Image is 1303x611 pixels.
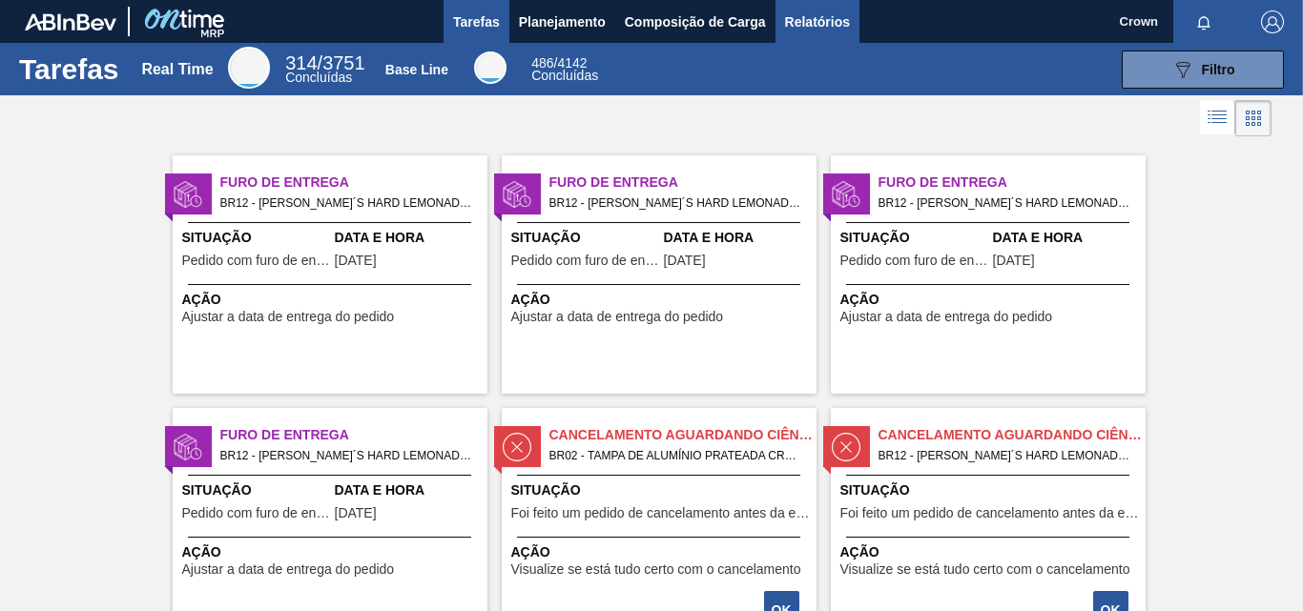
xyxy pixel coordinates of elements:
[993,254,1035,268] span: 13/08/2025,
[549,173,817,193] span: Furo de Entrega
[335,228,483,248] span: Data e Hora
[840,228,988,248] span: Situação
[182,310,395,324] span: Ajustar a data de entrega do pedido
[220,445,472,466] span: BR12 - LATA MIKE´S HARD LEMONADE 350ML SLEEK Pedido - 829324
[182,562,395,577] span: Ajustar a data de entrega do pedido
[549,425,817,445] span: Cancelamento aguardando ciência
[182,228,330,248] span: Situação
[1235,100,1272,136] div: Visão em Cards
[19,58,119,80] h1: Tarefas
[285,55,364,84] div: Real Time
[664,254,706,268] span: 13/08/2025,
[228,47,270,89] div: Real Time
[335,254,377,268] span: 13/08/2025,
[285,52,317,73] span: 314
[531,55,587,71] span: / 4142
[840,542,1141,562] span: Ação
[511,290,812,310] span: Ação
[141,61,213,78] div: Real Time
[220,193,472,214] span: BR12 - LATA MIKE´S HARD LEMONADE 350ML SLEEK Pedido - 768849
[832,433,860,461] img: status
[549,193,801,214] span: BR12 - LATA MIKE´S HARD LEMONADE 350ML SLEEK Pedido - 768850
[474,51,507,84] div: Base Line
[285,70,352,85] span: Concluídas
[879,425,1146,445] span: Cancelamento aguardando ciência
[1200,100,1235,136] div: Visão em Lista
[840,254,988,268] span: Pedido com furo de entrega
[832,180,860,209] img: status
[220,425,487,445] span: Furo de Entrega
[335,506,377,520] span: 13/08/2025,
[785,10,850,33] span: Relatórios
[879,445,1130,466] span: BR12 - LATA MIKE´S HARD LEMONADE 350ML SLEEK Pedido - 768847
[182,506,330,520] span: Pedido com furo de entrega
[840,562,1130,577] span: Visualize se está tudo certo com o cancelamento
[182,542,483,562] span: Ação
[1122,51,1284,89] button: Filtro
[840,310,1053,324] span: Ajustar a data de entrega do pedido
[1202,62,1235,77] span: Filtro
[519,10,606,33] span: Planejamento
[840,480,1141,500] span: Situação
[511,562,801,577] span: Visualize se está tudo certo com o cancelamento
[182,290,483,310] span: Ação
[531,57,598,82] div: Base Line
[335,480,483,500] span: Data e Hora
[549,445,801,466] span: BR02 - TAMPA DE ALUMÍNIO PRATEADA CROWN ISE Pedido - 807227
[182,480,330,500] span: Situação
[664,228,812,248] span: Data e Hora
[511,542,812,562] span: Ação
[993,228,1141,248] span: Data e Hora
[511,228,659,248] span: Situação
[879,173,1146,193] span: Furo de Entrega
[879,193,1130,214] span: BR12 - LATA MIKE´S HARD LEMONADE 350ML SLEEK Pedido - 829323
[174,180,202,209] img: status
[511,480,812,500] span: Situação
[511,506,812,520] span: Foi feito um pedido de cancelamento antes da etapa de aguardando faturamento
[503,433,531,461] img: status
[182,254,330,268] span: Pedido com furo de entrega
[840,506,1141,520] span: Foi feito um pedido de cancelamento antes da etapa de aguardando faturamento
[1261,10,1284,33] img: Logout
[385,62,448,77] div: Base Line
[511,254,659,268] span: Pedido com furo de entrega
[531,55,553,71] span: 486
[503,180,531,209] img: status
[511,310,724,324] span: Ajustar a data de entrega do pedido
[625,10,766,33] span: Composição de Carga
[25,13,116,31] img: TNhmsLtSVTkK8tSr43FrP2fwEKptu5GPRR3wAAAABJRU5ErkJggg==
[453,10,500,33] span: Tarefas
[174,433,202,461] img: status
[531,68,598,83] span: Concluídas
[840,290,1141,310] span: Ação
[1173,9,1234,35] button: Notificações
[220,173,487,193] span: Furo de Entrega
[285,52,364,73] span: / 3751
